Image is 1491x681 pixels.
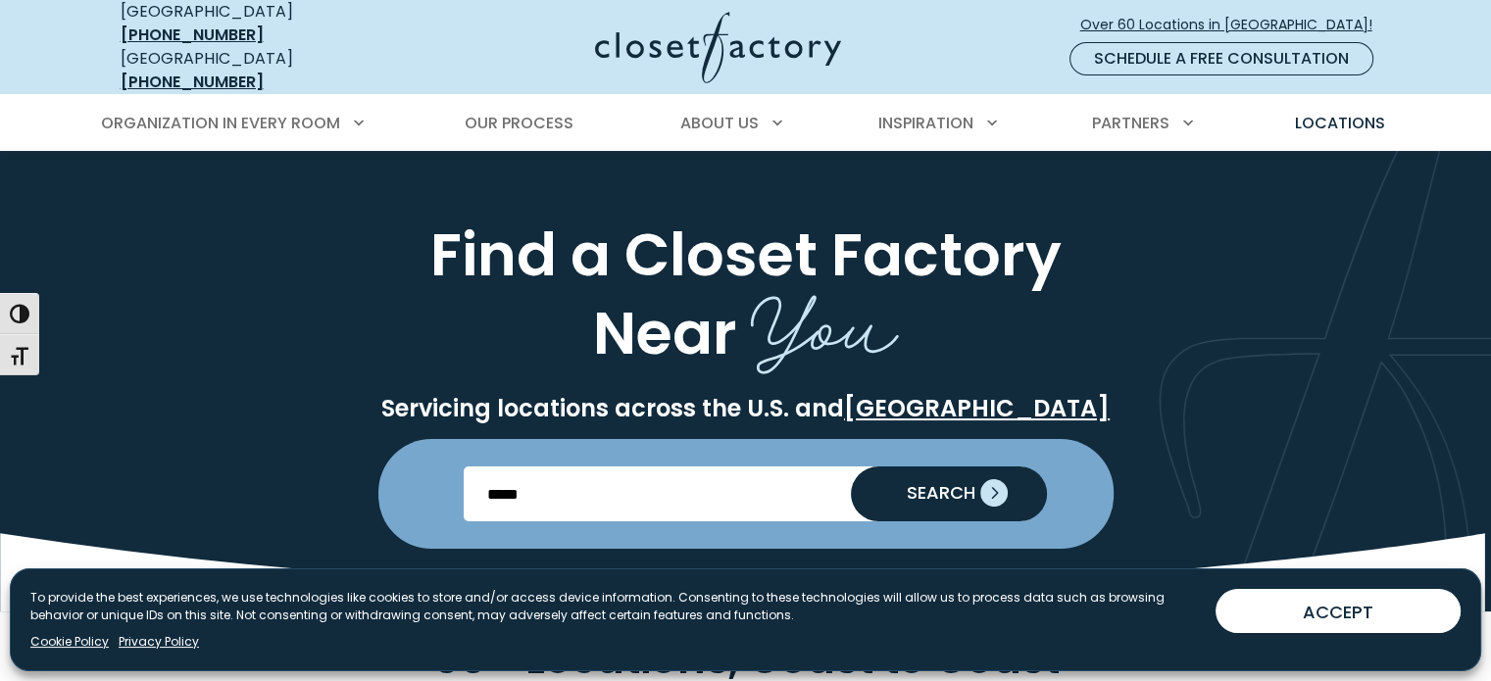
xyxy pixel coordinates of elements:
span: Inspiration [878,112,973,134]
span: About Us [680,112,759,134]
span: Our Process [465,112,573,134]
p: Servicing locations across the U.S. and [117,394,1375,423]
a: [PHONE_NUMBER] [121,24,264,46]
a: [GEOGRAPHIC_DATA] [844,392,1110,424]
span: Partners [1092,112,1169,134]
button: ACCEPT [1216,589,1461,633]
nav: Primary Menu [87,96,1405,151]
span: Find a Closet Factory [430,213,1062,296]
a: Schedule a Free Consultation [1069,42,1373,75]
input: Enter Postal Code [464,466,1027,521]
span: Over 60 Locations in [GEOGRAPHIC_DATA]! [1080,15,1388,35]
p: To provide the best experiences, we use technologies like cookies to store and/or access device i... [30,589,1200,624]
a: Over 60 Locations in [GEOGRAPHIC_DATA]! [1079,8,1389,42]
a: [PHONE_NUMBER] [121,71,264,93]
span: SEARCH [891,484,975,502]
button: Search our Nationwide Locations [851,466,1047,521]
span: Organization in Every Room [101,112,340,134]
div: [GEOGRAPHIC_DATA] [121,47,405,94]
span: Locations [1294,112,1384,134]
a: Privacy Policy [119,633,199,651]
span: Near [593,291,737,374]
a: Cookie Policy [30,633,109,651]
span: You [751,257,899,381]
img: Closet Factory Logo [595,12,841,83]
